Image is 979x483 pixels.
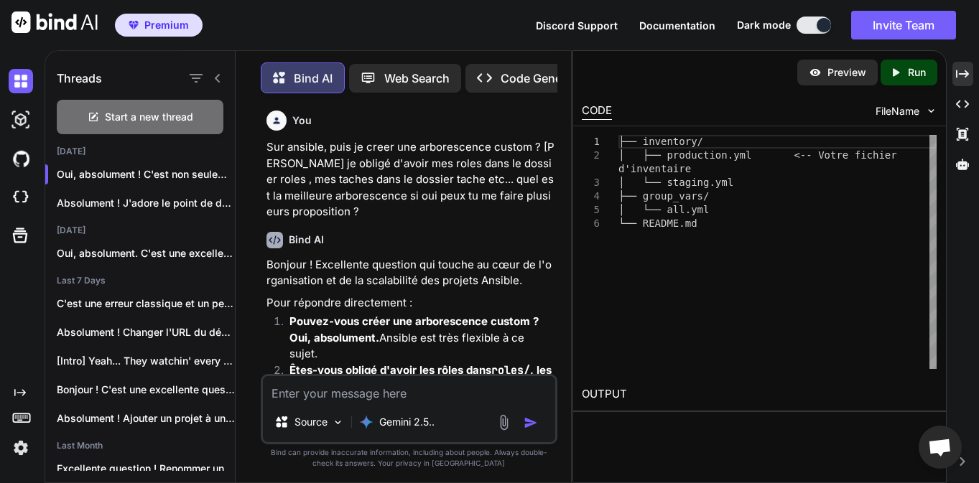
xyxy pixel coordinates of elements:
span: ├── group_vars/ [618,190,709,202]
span: Documentation [639,19,715,32]
div: Ouvrir le chat [919,426,962,469]
code: roles/ [491,363,530,378]
button: Documentation [639,18,715,33]
h2: Last 7 Days [45,275,235,286]
span: Discord Support [536,19,618,32]
img: icon [524,416,538,430]
p: Oui, absolument. C'est une excellente id... [57,246,235,261]
img: darkAi-studio [9,108,33,132]
p: Gemini 2.5.. [379,415,435,429]
img: settings [9,436,33,460]
p: Absolument ! Changer l'URL du dépôt distant... [57,325,235,339]
strong: Oui, absolument. [289,331,379,344]
p: [Intro] Yeah... They watchin' every move... Let... [57,354,235,368]
p: Absolument ! J'adore le point de départ.... [57,196,235,210]
h6: Bind AI [289,233,324,247]
div: CODE [582,103,612,120]
img: Gemini 2.5 Pro [359,415,373,429]
span: Premium [144,18,189,32]
span: │ └── all.yml [618,204,709,215]
p: Web Search [384,70,450,87]
img: Pick Models [332,416,344,428]
p: Bind can provide inaccurate information, including about people. Always double-check its answers.... [261,447,557,469]
img: githubDark [9,146,33,171]
p: Run [908,65,926,80]
span: │ └── staging.yml [618,177,733,188]
div: 4 [582,189,600,203]
h2: OUTPUT [573,378,945,411]
p: Bonjour ! Excellente question qui touche au cœur de l'organisation et de la scalabilité des proje... [266,257,555,289]
div: 2 [582,149,600,162]
span: └── README.md [618,217,697,229]
p: Preview [827,65,866,80]
img: cloudideIcon [9,185,33,210]
h1: Threads [57,70,102,87]
h2: [DATE] [45,225,235,236]
p: Sur ansible, puis je creer une arborescence custom ? [PERSON_NAME] je obligé d'avoir mes roles da... [266,139,555,220]
div: 3 [582,176,600,189]
button: Invite Team [851,11,956,39]
button: premiumPremium [115,14,203,37]
p: Absolument ! Ajouter un projet à une... [57,411,235,426]
span: FileName [876,104,919,118]
p: Pour répondre directement : [266,295,555,311]
h2: Last Month [45,440,235,451]
span: │ ├── production.yml <-- Votre fichier [618,149,897,161]
img: premium [129,21,139,29]
p: Excellente question ! Renommer un Volume Logique... [57,461,235,476]
span: Dark mode [737,18,791,32]
span: ├── inventory/ [618,136,703,147]
img: preview [809,66,822,79]
img: Bind AI [11,11,98,33]
p: C'est une erreur classique et un peu... [57,296,235,311]
li: Ansible est très flexible à ce sujet. [278,314,555,362]
strong: Pouvez-vous créer une arborescence custom ? [289,314,539,328]
div: 1 [582,135,600,149]
button: Discord Support [536,18,618,33]
p: Bonjour ! C'est une excellente question qui... [57,383,235,397]
img: darkChat [9,69,33,93]
span: Start a new thread [105,110,193,124]
h6: You [292,113,312,128]
h2: [DATE] [45,146,235,157]
p: Source [294,415,328,429]
div: 5 [582,203,600,217]
p: Oui, absolument ! C'est non seulement po... [57,167,235,182]
p: Code Generator [501,70,588,87]
img: attachment [496,414,512,431]
strong: Êtes-vous obligé d'avoir les rôles dans , les tâches dans etc. ? [289,363,555,393]
p: Bind AI [294,70,333,87]
div: 6 [582,217,600,230]
img: chevron down [925,105,937,117]
span: d'inventaire [618,163,691,174]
